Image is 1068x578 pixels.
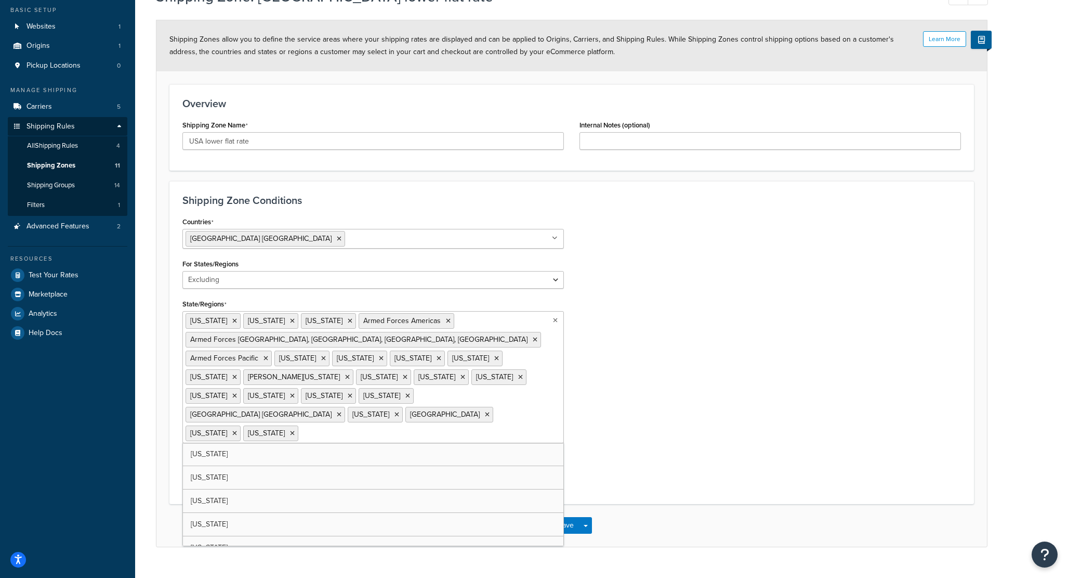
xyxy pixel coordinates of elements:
span: Carriers [27,102,52,111]
span: Armed Forces Americas [363,315,441,326]
li: Origins [8,36,127,56]
a: Help Docs [8,324,127,342]
span: [GEOGRAPHIC_DATA] [410,409,480,420]
span: [US_STATE] [190,428,227,439]
span: 1 [118,22,121,31]
span: [US_STATE] [306,390,342,401]
a: Shipping Zones11 [8,156,127,175]
label: Countries [182,218,214,226]
button: Learn More [923,31,966,47]
span: [US_STATE] [352,409,389,420]
li: Advanced Features [8,217,127,236]
span: [US_STATE] [452,353,489,364]
span: [US_STATE] [191,519,228,530]
span: Help Docs [29,329,62,338]
a: [US_STATE] [183,466,563,489]
a: Shipping Groups14 [8,176,127,195]
a: Marketplace [8,285,127,304]
a: Carriers5 [8,97,127,117]
span: 1 [118,42,121,50]
li: Pickup Locations [8,56,127,75]
span: Shipping Groups [27,181,75,190]
span: Websites [27,22,56,31]
a: Test Your Rates [8,266,127,285]
span: 5 [117,102,121,111]
a: [US_STATE] [183,513,563,536]
span: Advanced Features [27,222,89,231]
span: [GEOGRAPHIC_DATA] [GEOGRAPHIC_DATA] [190,409,332,420]
span: 1 [118,201,120,210]
label: Shipping Zone Name [182,121,248,130]
span: [US_STATE] [190,315,227,326]
span: [US_STATE] [476,371,513,382]
span: Marketplace [29,290,68,299]
a: [US_STATE] [183,443,563,466]
span: Origins [27,42,50,50]
div: Manage Shipping [8,86,127,95]
span: Test Your Rates [29,271,78,280]
span: [US_STATE] [190,371,227,382]
span: 0 [117,61,121,70]
li: Shipping Zones [8,156,127,175]
a: Websites1 [8,17,127,36]
li: Filters [8,196,127,215]
button: Open Resource Center [1032,542,1058,568]
span: 11 [115,161,120,170]
span: Armed Forces [GEOGRAPHIC_DATA], [GEOGRAPHIC_DATA], [GEOGRAPHIC_DATA], [GEOGRAPHIC_DATA] [190,334,528,345]
li: Shipping Rules [8,117,127,216]
label: Internal Notes (optional) [579,121,650,129]
span: [US_STATE] [190,390,227,401]
a: Analytics [8,304,127,323]
span: [US_STATE] [363,390,400,401]
li: Websites [8,17,127,36]
a: Filters1 [8,196,127,215]
span: All Shipping Rules [27,142,78,150]
h3: Shipping Zone Conditions [182,195,961,206]
span: 4 [116,142,120,150]
span: [US_STATE] [394,353,431,364]
label: State/Regions [182,300,227,309]
a: [US_STATE] [183,490,563,512]
span: [PERSON_NAME][US_STATE] [248,371,340,382]
span: [US_STATE] [337,353,374,364]
span: [US_STATE] [248,315,285,326]
span: [US_STATE] [191,472,228,483]
li: Carriers [8,97,127,117]
span: [US_STATE] [361,371,398,382]
span: [US_STATE] [418,371,455,382]
span: 14 [114,181,120,190]
h3: Overview [182,98,961,109]
a: [US_STATE] [183,536,563,559]
li: Shipping Groups [8,176,127,195]
span: Shipping Zones allow you to define the service areas where your shipping rates are displayed and ... [169,34,894,57]
button: Save [552,517,580,534]
div: Resources [8,254,127,263]
div: Basic Setup [8,6,127,15]
a: Pickup Locations0 [8,56,127,75]
a: AllShipping Rules4 [8,136,127,156]
span: [US_STATE] [191,448,228,459]
span: Shipping Zones [27,161,75,170]
a: Advanced Features2 [8,217,127,236]
span: Pickup Locations [27,61,81,70]
span: 2 [117,222,121,231]
span: Filters [27,201,45,210]
span: Analytics [29,310,57,318]
span: [US_STATE] [191,542,228,553]
span: [US_STATE] [306,315,342,326]
span: [GEOGRAPHIC_DATA] [GEOGRAPHIC_DATA] [190,233,332,244]
span: [US_STATE] [248,428,285,439]
span: Shipping Rules [27,122,75,131]
button: Show Help Docs [971,31,992,49]
span: [US_STATE] [248,390,285,401]
span: [US_STATE] [191,495,228,506]
a: Shipping Rules [8,117,127,136]
span: Armed Forces Pacific [190,353,258,364]
label: For States/Regions [182,260,239,268]
a: Origins1 [8,36,127,56]
span: [US_STATE] [279,353,316,364]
